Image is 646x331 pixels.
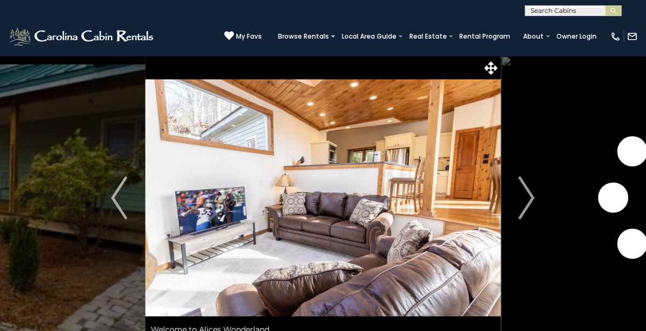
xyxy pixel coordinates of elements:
img: arrow [111,176,127,219]
img: phone-regular-white.png [611,31,621,42]
span: My Favs [236,32,262,41]
a: Owner Login [552,29,603,44]
img: White-1-2.png [8,26,157,47]
img: arrow [519,176,535,219]
a: Browse Rentals [273,29,334,44]
a: Real Estate [404,29,452,44]
a: Local Area Guide [336,29,402,44]
a: About [518,29,549,44]
a: My Favs [224,31,262,42]
img: mail-regular-white.png [627,31,638,42]
a: Rental Program [454,29,516,44]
